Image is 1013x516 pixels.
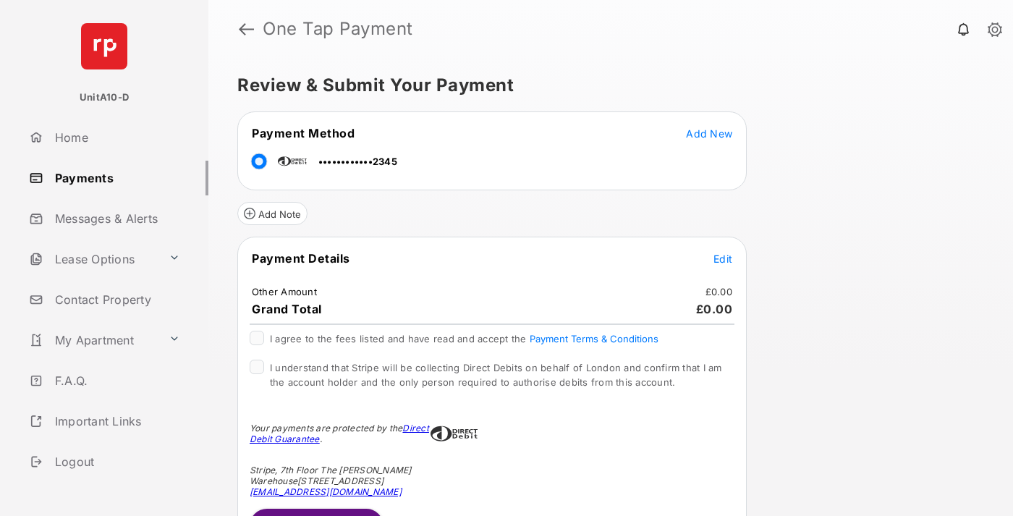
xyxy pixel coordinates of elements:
[23,282,208,317] a: Contact Property
[270,333,658,344] span: I agree to the fees listed and have read and accept the
[250,486,402,497] a: [EMAIL_ADDRESS][DOMAIN_NAME]
[237,77,972,94] h5: Review & Submit Your Payment
[250,465,431,497] div: Stripe, 7th Floor The [PERSON_NAME] Warehouse [STREET_ADDRESS]
[252,251,350,266] span: Payment Details
[23,363,208,398] a: F.A.Q.
[23,161,208,195] a: Payments
[23,201,208,236] a: Messages & Alerts
[530,333,658,344] button: I agree to the fees listed and have read and accept the
[250,423,431,444] div: Your payments are protected by the .
[80,90,129,105] p: UnitA10-D
[252,302,322,316] span: Grand Total
[686,126,732,140] button: Add New
[81,23,127,69] img: svg+xml;base64,PHN2ZyB4bWxucz0iaHR0cDovL3d3dy53My5vcmcvMjAwMC9zdmciIHdpZHRoPSI2NCIgaGVpZ2h0PSI2NC...
[23,444,208,479] a: Logout
[23,323,163,358] a: My Apartment
[23,404,186,439] a: Important Links
[263,20,413,38] strong: One Tap Payment
[713,251,732,266] button: Edit
[705,285,733,298] td: £0.00
[270,362,722,388] span: I understand that Stripe will be collecting Direct Debits on behalf of London and confirm that I ...
[23,120,208,155] a: Home
[686,127,732,140] span: Add New
[252,126,355,140] span: Payment Method
[237,202,308,225] button: Add Note
[713,253,732,265] span: Edit
[318,156,397,167] span: ••••••••••••2345
[251,285,318,298] td: Other Amount
[23,242,163,276] a: Lease Options
[696,302,733,316] span: £0.00
[250,423,429,444] a: Direct Debit Guarantee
